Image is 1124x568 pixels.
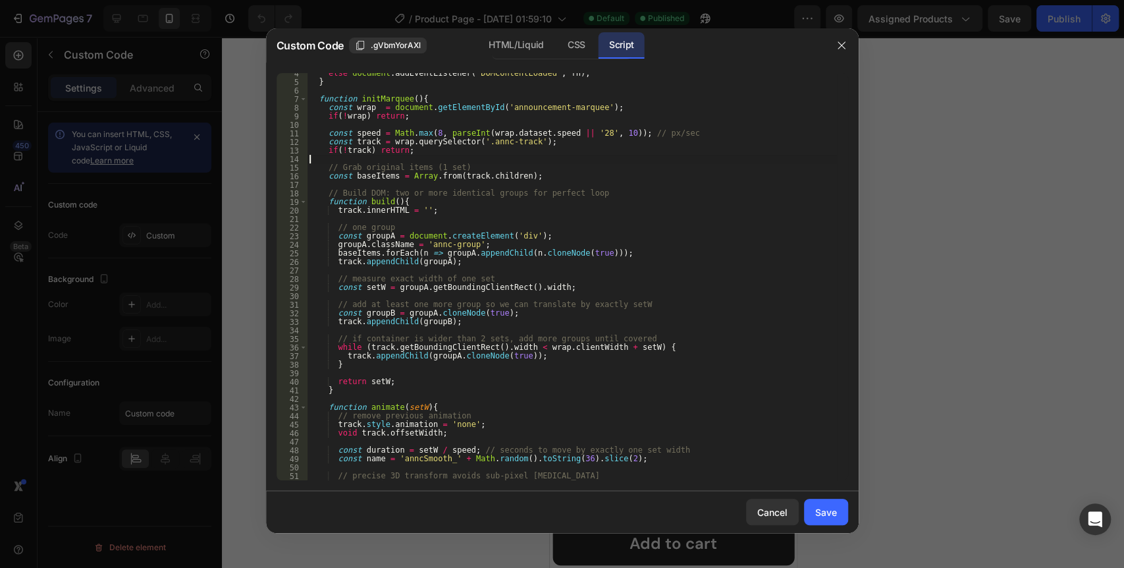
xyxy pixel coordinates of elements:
div: HTML/Liquid [478,32,554,59]
div: Custom Code [16,69,72,80]
div: 12 [277,138,308,146]
div: 28 [277,275,308,283]
div: Save [815,505,837,519]
div: 23 [277,232,308,241]
div: CSS [557,32,596,59]
div: 22 [277,223,308,232]
div: 31 [277,300,308,309]
div: 7 [277,95,308,103]
p: 25g moringa extract each | 60 capsules | 2-month supply [7,451,240,466]
div: 48 [277,446,308,455]
div: Cancel [757,505,788,519]
button: Cancel [746,499,799,525]
div: 44 [277,412,308,420]
div: 37 [277,352,308,360]
div: 6 [277,86,308,95]
button: Add to cart [3,485,244,528]
div: 21 [277,215,308,223]
div: 36 [277,343,308,352]
div: 24 [277,241,308,249]
div: 39 [277,369,308,378]
div: 15 [277,163,308,172]
div: 43 [277,403,308,412]
button: Save [804,499,848,525]
div: 50 [277,463,308,472]
span: .gVbmYorAXl [371,40,421,51]
div: Script [599,32,645,59]
div: 29 [277,283,308,292]
div: 41 [277,386,308,395]
div: 20 [277,206,308,215]
div: 5 [277,78,308,86]
div: 4 [277,69,308,78]
span: iPhone 13 Mini ( 375 px) [66,7,155,20]
div: 16 [277,172,308,181]
div: 49 [277,455,308,463]
div: 34 [277,326,308,335]
div: 18 [277,189,308,198]
div: 30 [277,292,308,300]
div: 42 [277,395,308,403]
span: 4.6 (2,500+ Reviews) [26,381,109,391]
div: 26 [277,258,308,266]
div: 9 [277,112,308,121]
div: 32 [277,309,308,318]
span: 90% saw results [DATE] [135,381,230,391]
div: 14 [277,155,308,163]
div: 47 [277,438,308,446]
div: 25 [277,249,308,258]
div: Open Intercom Messenger [1079,503,1111,535]
button: .gVbmYorAXl [349,38,427,53]
div: 40 [277,378,308,386]
button: Carousel Back Arrow [11,332,26,348]
div: 19 [277,198,308,206]
div: 8 [277,103,308,112]
div: 13 [277,146,308,155]
div: 38 [277,360,308,369]
button: Carousel Next Arrow [221,332,236,348]
div: 45 [277,420,308,429]
span: Custom Code [277,38,344,53]
h1: moringa capsule for lactation supply [5,403,242,449]
div: 46 [277,429,308,438]
div: 33 [277,318,308,326]
div: 35 [277,335,308,343]
div: 11 [277,129,308,138]
div: 17 [277,181,308,189]
div: Add to cart [80,496,167,518]
div: 27 [277,266,308,275]
div: 10 [277,121,308,129]
div: 51 [277,472,308,480]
